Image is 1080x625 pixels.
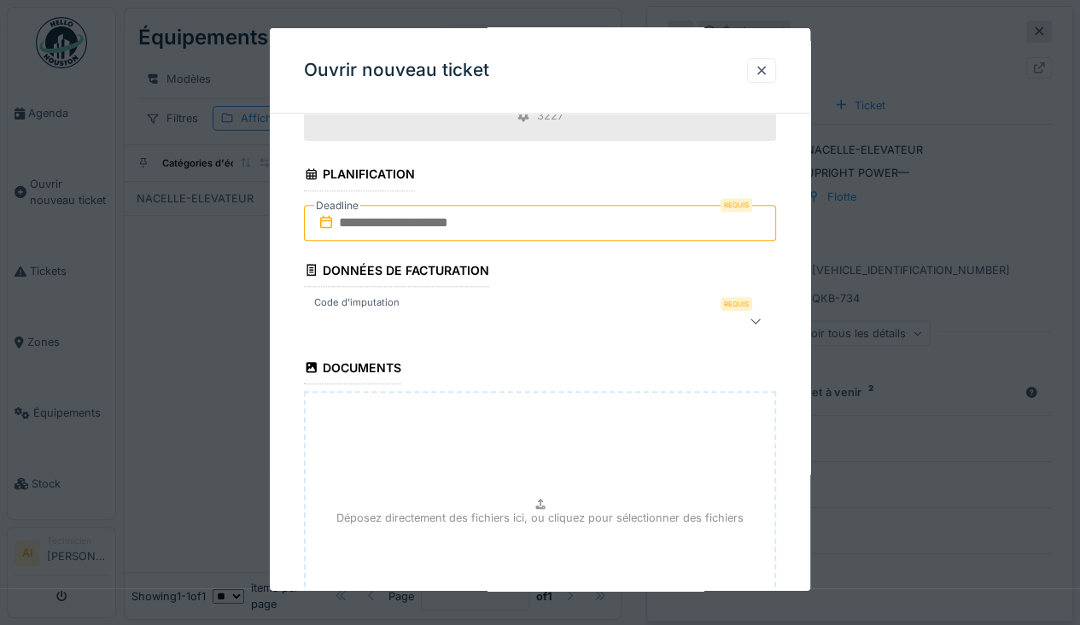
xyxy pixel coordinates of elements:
[537,108,563,124] div: 3227
[314,196,360,214] label: Deadline
[336,509,744,525] p: Déposez directement des fichiers ici, ou cliquez pour sélectionner des fichiers
[721,197,752,211] div: Requis
[304,60,489,81] h3: Ouvrir nouveau ticket
[311,295,403,310] label: Code d'imputation
[304,257,489,286] div: Données de facturation
[304,355,401,384] div: Documents
[721,297,752,311] div: Requis
[304,161,415,190] div: Planification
